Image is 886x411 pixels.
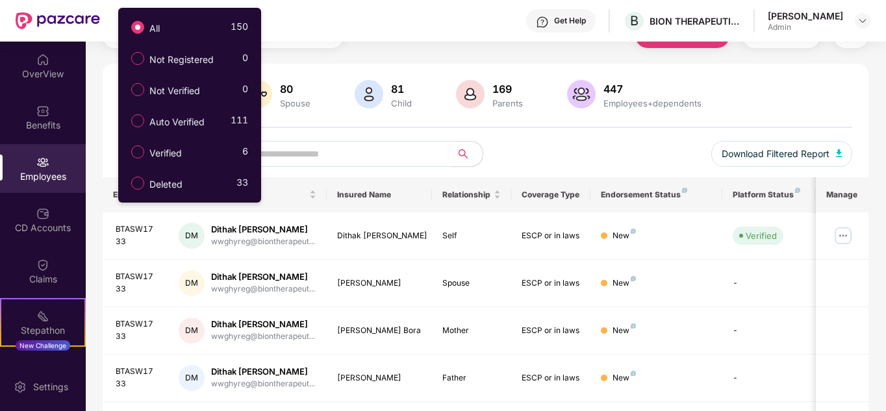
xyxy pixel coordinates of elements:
[16,340,70,351] div: New Challenge
[650,15,740,27] div: BION THERAPEUTICS ([GEOGRAPHIC_DATA]) PRIVATE LIMITED
[179,318,205,343] div: DM
[144,53,219,67] span: Not Registered
[522,230,580,242] div: ESCP or in laws
[601,98,704,108] div: Employees+dependents
[231,19,248,38] span: 150
[144,84,205,98] span: Not Verified
[613,230,636,242] div: New
[522,277,580,290] div: ESCP or in laws
[711,141,853,167] button: Download Filtered Report
[451,149,476,159] span: search
[144,21,165,36] span: All
[231,113,248,132] span: 111
[16,12,100,29] img: New Pazcare Logo
[116,366,158,390] div: BTASW1733
[451,141,483,167] button: search
[211,223,315,236] div: Dithak [PERSON_NAME]
[144,177,188,192] span: Deleted
[722,355,815,402] td: -
[682,188,687,193] img: svg+xml;base64,PHN2ZyB4bWxucz0iaHR0cDovL3d3dy53My5vcmcvMjAwMC9zdmciIHdpZHRoPSI4IiBoZWlnaHQ9IjgiIH...
[36,258,49,271] img: svg+xml;base64,PHN2ZyBpZD0iQ2xhaW0iIHhtbG5zPSJodHRwOi8vd3d3LnczLm9yZy8yMDAwL3N2ZyIgd2lkdGg9IjIwIi...
[211,366,315,378] div: Dithak [PERSON_NAME]
[144,115,210,129] span: Auto Verified
[490,98,525,108] div: Parents
[242,144,248,163] span: 6
[113,190,149,200] span: EID
[242,82,248,101] span: 0
[14,380,27,393] img: svg+xml;base64,PHN2ZyBpZD0iU2V0dGluZy0yMHgyMCIgeG1sbnM9Imh0dHA6Ly93d3cudzMub3JnLzIwMDAvc3ZnIiB3aW...
[442,230,501,242] div: Self
[116,271,158,295] div: BTASW1733
[337,230,422,242] div: Dithak [PERSON_NAME]
[327,177,433,212] th: Insured Name
[836,149,842,157] img: svg+xml;base64,PHN2ZyB4bWxucz0iaHR0cDovL3d3dy53My5vcmcvMjAwMC9zdmciIHhtbG5zOnhsaW5rPSJodHRwOi8vd3...
[456,80,485,108] img: svg+xml;base64,PHN2ZyB4bWxucz0iaHR0cDovL3d3dy53My5vcmcvMjAwMC9zdmciIHhtbG5zOnhsaW5rPSJodHRwOi8vd3...
[116,318,158,343] div: BTASW1733
[337,372,422,384] div: [PERSON_NAME]
[722,307,815,355] td: -
[211,283,315,295] div: wwghyreg@biontherapeut...
[511,177,590,212] th: Coverage Type
[816,177,868,212] th: Manage
[442,190,491,200] span: Relationship
[442,372,501,384] div: Father
[355,80,383,108] img: svg+xml;base64,PHN2ZyB4bWxucz0iaHR0cDovL3d3dy53My5vcmcvMjAwMC9zdmciIHhtbG5zOnhsaW5rPSJodHRwOi8vd3...
[554,16,586,26] div: Get Help
[768,22,843,32] div: Admin
[1,324,84,337] div: Stepathon
[601,190,712,200] div: Endorsement Status
[631,276,636,281] img: svg+xml;base64,PHN2ZyB4bWxucz0iaHR0cDovL3d3dy53My5vcmcvMjAwMC9zdmciIHdpZHRoPSI4IiBoZWlnaHQ9IjgiIH...
[613,372,636,384] div: New
[522,372,580,384] div: ESCP or in laws
[211,378,315,390] div: wwghyreg@biontherapeut...
[36,207,49,220] img: svg+xml;base64,PHN2ZyBpZD0iQ0RfQWNjb3VudHMiIGRhdGEtbmFtZT0iQ0QgQWNjb3VudHMiIHhtbG5zPSJodHRwOi8vd3...
[630,13,639,29] span: B
[337,277,422,290] div: [PERSON_NAME]
[144,146,187,160] span: Verified
[36,53,49,66] img: svg+xml;base64,PHN2ZyBpZD0iSG9tZSIgeG1sbnM9Imh0dHA6Ly93d3cudzMub3JnLzIwMDAvc3ZnIiB3aWR0aD0iMjAiIG...
[179,223,205,249] div: DM
[536,16,549,29] img: svg+xml;base64,PHN2ZyBpZD0iSGVscC0zMngzMiIgeG1sbnM9Imh0dHA6Ly93d3cudzMub3JnLzIwMDAvc3ZnIiB3aWR0aD...
[36,361,49,374] img: svg+xml;base64,PHN2ZyBpZD0iRW5kb3JzZW1lbnRzIiB4bWxucz0iaHR0cDovL3d3dy53My5vcmcvMjAwMC9zdmciIHdpZH...
[768,10,843,22] div: [PERSON_NAME]
[613,277,636,290] div: New
[631,229,636,234] img: svg+xml;base64,PHN2ZyB4bWxucz0iaHR0cDovL3d3dy53My5vcmcvMjAwMC9zdmciIHdpZHRoPSI4IiBoZWlnaHQ9IjgiIH...
[179,365,205,391] div: DM
[522,325,580,337] div: ESCP or in laws
[277,82,313,95] div: 80
[795,188,800,193] img: svg+xml;base64,PHN2ZyB4bWxucz0iaHR0cDovL3d3dy53My5vcmcvMjAwMC9zdmciIHdpZHRoPSI4IiBoZWlnaHQ9IjgiIH...
[116,223,158,248] div: BTASW1733
[36,105,49,118] img: svg+xml;base64,PHN2ZyBpZD0iQmVuZWZpdHMiIHhtbG5zPSJodHRwOi8vd3d3LnczLm9yZy8yMDAwL3N2ZyIgd2lkdGg9Ij...
[388,98,414,108] div: Child
[29,380,72,393] div: Settings
[857,16,868,26] img: svg+xml;base64,PHN2ZyBpZD0iRHJvcGRvd24tMzJ4MzIiIHhtbG5zPSJodHRwOi8vd3d3LnczLm9yZy8yMDAwL3N2ZyIgd2...
[36,156,49,169] img: svg+xml;base64,PHN2ZyBpZD0iRW1wbG95ZWVzIiB4bWxucz0iaHR0cDovL3d3dy53My5vcmcvMjAwMC9zdmciIHdpZHRoPS...
[236,175,248,194] span: 33
[103,177,169,212] th: EID
[179,270,205,296] div: DM
[613,325,636,337] div: New
[242,51,248,69] span: 0
[631,371,636,376] img: svg+xml;base64,PHN2ZyB4bWxucz0iaHR0cDovL3d3dy53My5vcmcvMjAwMC9zdmciIHdpZHRoPSI4IiBoZWlnaHQ9IjgiIH...
[211,318,315,330] div: Dithak [PERSON_NAME]
[388,82,414,95] div: 81
[432,177,511,212] th: Relationship
[442,325,501,337] div: Mother
[36,310,49,323] img: svg+xml;base64,PHN2ZyB4bWxucz0iaHR0cDovL3d3dy53My5vcmcvMjAwMC9zdmciIHdpZHRoPSIyMSIgaGVpZ2h0PSIyMC...
[442,277,501,290] div: Spouse
[733,190,804,200] div: Platform Status
[601,82,704,95] div: 447
[722,147,829,161] span: Download Filtered Report
[211,330,315,343] div: wwghyreg@biontherapeut...
[567,80,596,108] img: svg+xml;base64,PHN2ZyB4bWxucz0iaHR0cDovL3d3dy53My5vcmcvMjAwMC9zdmciIHhtbG5zOnhsaW5rPSJodHRwOi8vd3...
[277,98,313,108] div: Spouse
[833,225,854,246] img: manageButton
[211,236,315,248] div: wwghyreg@biontherapeut...
[631,323,636,329] img: svg+xml;base64,PHN2ZyB4bWxucz0iaHR0cDovL3d3dy53My5vcmcvMjAwMC9zdmciIHdpZHRoPSI4IiBoZWlnaHQ9IjgiIH...
[490,82,525,95] div: 169
[746,229,777,242] div: Verified
[211,271,315,283] div: Dithak [PERSON_NAME]
[337,325,422,337] div: [PERSON_NAME] Bora
[722,260,815,307] td: -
